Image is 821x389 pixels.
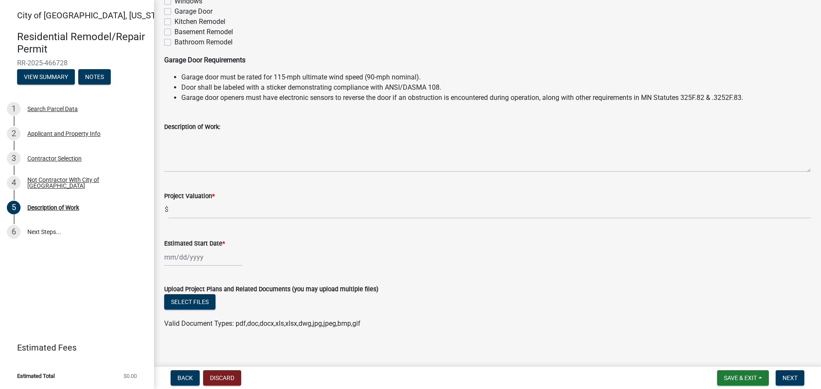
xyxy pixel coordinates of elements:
div: 1 [7,102,21,116]
div: Contractor Selection [27,155,82,161]
label: Kitchen Remodel [174,17,225,27]
button: Select files [164,294,216,310]
div: Not Contractor With City of [GEOGRAPHIC_DATA] [27,177,140,189]
wm-modal-confirm: Summary [17,74,75,81]
h4: Residential Remodel/Repair Permit [17,31,147,56]
div: 6 [7,225,21,239]
label: Bathroom Remodel [174,37,233,47]
button: Next [776,370,804,386]
div: 3 [7,152,21,165]
div: Search Parcel Data [27,106,78,112]
span: Estimated Total [17,373,55,379]
span: RR-2025-466728 [17,59,137,67]
li: Door shall be labeled with a sticker demonstrating compliance with ANSI/DASMA 108. [181,82,811,93]
label: Description of Work: [164,124,220,130]
div: 4 [7,176,21,190]
button: View Summary [17,69,75,85]
label: Upload Project Plans and Related Documents (you may upload multiple files) [164,287,378,292]
label: Basement Remodel [174,27,233,37]
button: Save & Exit [717,370,769,386]
span: $0.00 [124,373,137,379]
div: Applicant and Property Info [27,131,100,137]
span: Next [783,374,797,381]
button: Back [171,370,200,386]
strong: Garage Door Requirements [164,56,245,64]
span: Valid Document Types: pdf,doc,docx,xls,xlsx,dwg,jpg,jpeg,bmp,gif [164,319,360,328]
span: Back [177,374,193,381]
label: Project Valuation [164,193,215,199]
span: City of [GEOGRAPHIC_DATA], [US_STATE] [17,10,173,20]
button: Notes [78,69,111,85]
li: Garage door openers must have electronic sensors to reverse the door if an obstruction is encount... [181,93,811,103]
input: mm/dd/yyyy [164,249,242,266]
li: Garage door must be rated for 115-mph ultimate wind speed (90-mph nominal). [181,72,811,82]
button: Discard [203,370,241,386]
a: Estimated Fees [7,339,140,356]
div: 5 [7,201,21,214]
div: 2 [7,127,21,140]
label: Estimated Start Date [164,241,225,247]
div: Description of Work [27,205,79,211]
wm-modal-confirm: Notes [78,74,111,81]
span: Save & Exit [724,374,757,381]
label: Garage Door [174,6,213,17]
span: $ [164,201,169,219]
